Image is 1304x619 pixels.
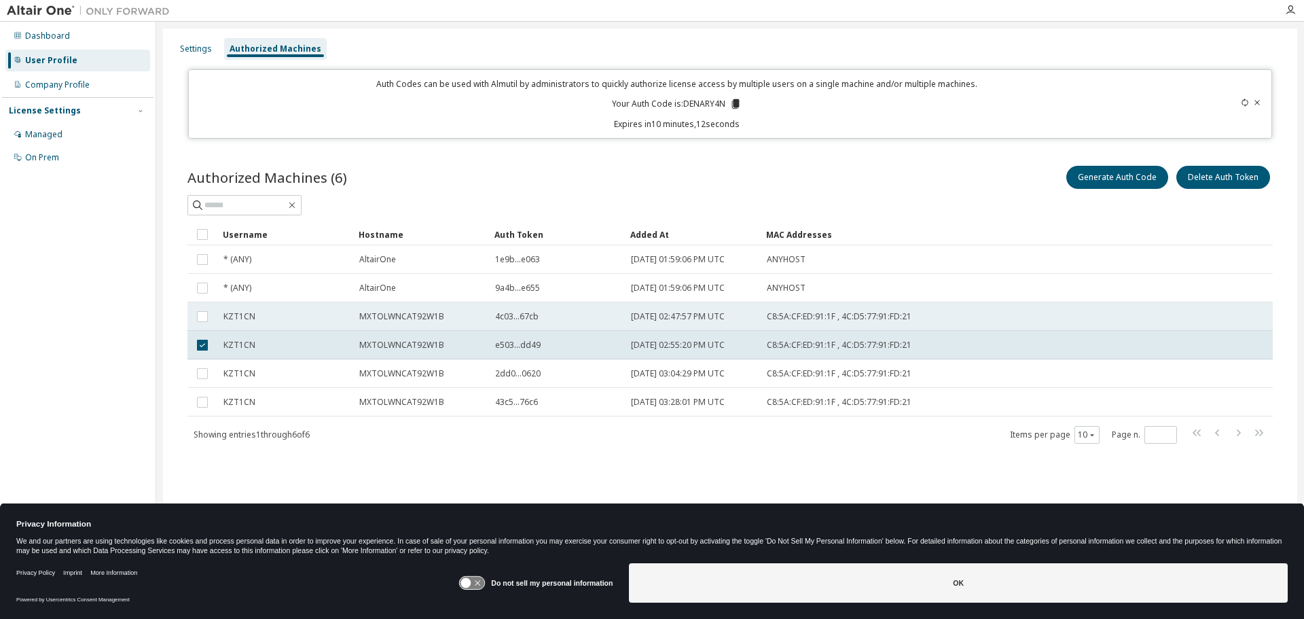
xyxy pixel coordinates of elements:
[767,340,911,351] span: C8:5A:CF:ED:91:1F , 4C:D5:77:91:FD:21
[223,340,255,351] span: KZT1CN
[495,340,541,351] span: e503...dd49
[230,43,321,54] div: Authorized Machines
[25,152,59,163] div: On Prem
[495,368,541,379] span: 2dd0...0620
[359,224,484,245] div: Hostname
[7,4,177,18] img: Altair One
[9,105,81,116] div: License Settings
[359,340,444,351] span: MXTOLWNCAT92W1B
[631,254,725,265] span: [DATE] 01:59:06 PM UTC
[1176,166,1270,189] button: Delete Auth Token
[25,79,90,90] div: Company Profile
[223,254,251,265] span: * (ANY)
[495,311,539,322] span: 4c03...67cb
[25,55,77,66] div: User Profile
[359,311,444,322] span: MXTOLWNCAT92W1B
[766,224,1130,245] div: MAC Addresses
[1010,426,1100,444] span: Items per page
[1078,429,1096,440] button: 10
[223,283,251,294] span: * (ANY)
[495,283,540,294] span: 9a4b...e655
[187,168,347,187] span: Authorized Machines (6)
[494,224,619,245] div: Auth Token
[180,43,212,54] div: Settings
[359,283,396,294] span: AltairOne
[630,224,755,245] div: Added At
[495,397,538,408] span: 43c5...76c6
[359,397,444,408] span: MXTOLWNCAT92W1B
[631,368,725,379] span: [DATE] 03:04:29 PM UTC
[767,368,911,379] span: C8:5A:CF:ED:91:1F , 4C:D5:77:91:FD:21
[25,31,70,41] div: Dashboard
[359,254,396,265] span: AltairOne
[223,311,255,322] span: KZT1CN
[631,311,725,322] span: [DATE] 02:47:57 PM UTC
[223,224,348,245] div: Username
[359,368,444,379] span: MXTOLWNCAT92W1B
[194,429,310,440] span: Showing entries 1 through 6 of 6
[197,118,1157,130] p: Expires in 10 minutes, 12 seconds
[767,397,911,408] span: C8:5A:CF:ED:91:1F , 4C:D5:77:91:FD:21
[495,254,540,265] span: 1e9b...e063
[197,78,1157,90] p: Auth Codes can be used with Almutil by administrators to quickly authorize license access by mult...
[612,98,742,110] p: Your Auth Code is: DENARY4N
[223,368,255,379] span: KZT1CN
[767,283,805,294] span: ANYHOST
[1112,426,1177,444] span: Page n.
[631,283,725,294] span: [DATE] 01:59:06 PM UTC
[767,311,911,322] span: C8:5A:CF:ED:91:1F , 4C:D5:77:91:FD:21
[25,129,62,140] div: Managed
[631,397,725,408] span: [DATE] 03:28:01 PM UTC
[631,340,725,351] span: [DATE] 02:55:20 PM UTC
[1066,166,1168,189] button: Generate Auth Code
[223,397,255,408] span: KZT1CN
[767,254,805,265] span: ANYHOST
